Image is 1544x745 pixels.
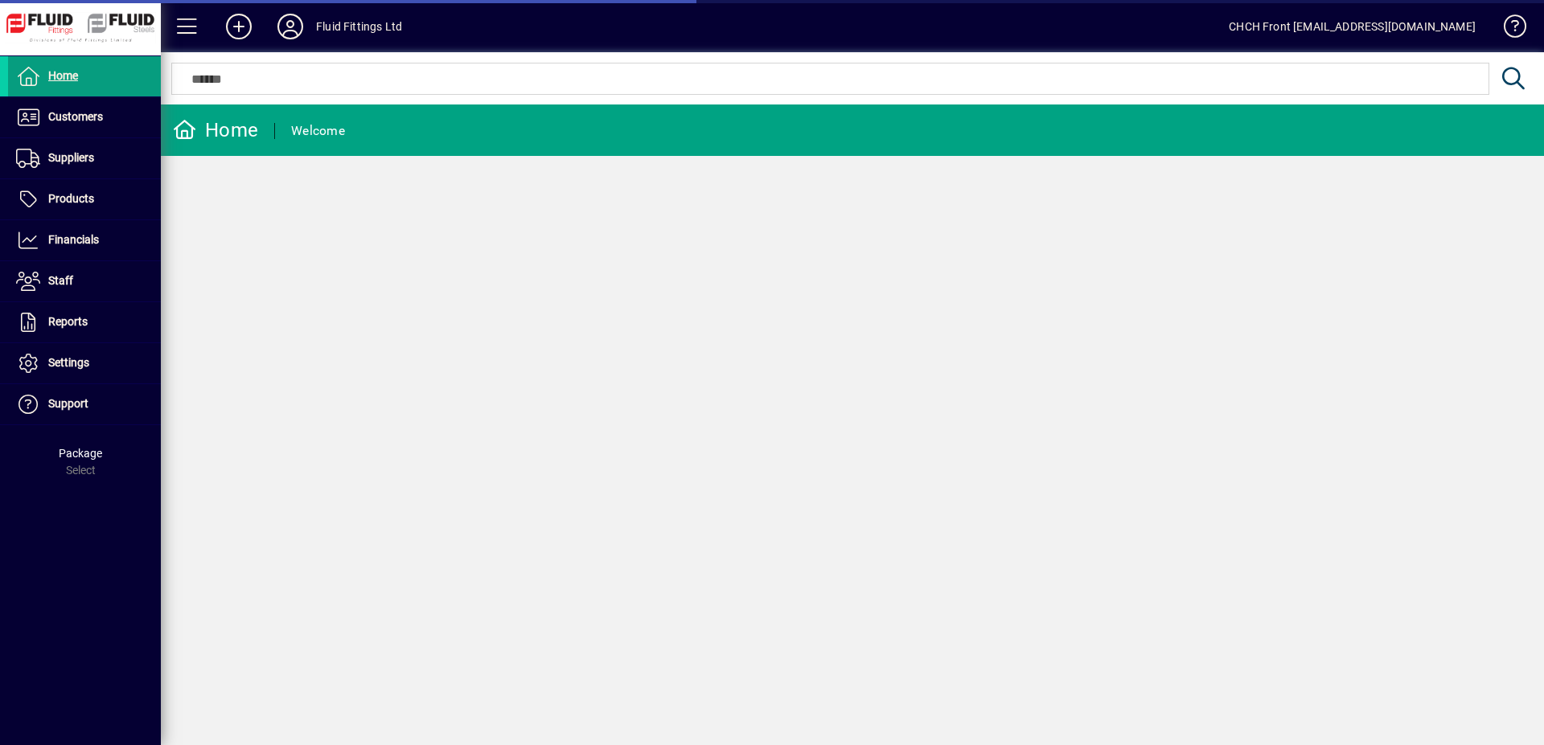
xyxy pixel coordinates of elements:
button: Profile [265,12,316,41]
div: Home [173,117,258,143]
a: Staff [8,261,161,301]
span: Support [48,397,88,410]
a: Financials [8,220,161,260]
span: Suppliers [48,151,94,164]
a: Settings [8,343,161,383]
span: Home [48,69,78,82]
a: Support [8,384,161,424]
a: Products [8,179,161,219]
span: Products [48,192,94,205]
a: Customers [8,97,161,137]
span: Settings [48,356,89,369]
div: Fluid Fittings Ltd [316,14,402,39]
div: CHCH Front [EMAIL_ADDRESS][DOMAIN_NAME] [1229,14,1476,39]
a: Suppliers [8,138,161,178]
button: Add [213,12,265,41]
span: Reports [48,315,88,328]
span: Customers [48,110,103,123]
a: Knowledge Base [1492,3,1524,55]
span: Staff [48,274,73,287]
div: Welcome [291,118,345,144]
span: Financials [48,233,99,246]
span: Package [59,447,102,460]
a: Reports [8,302,161,342]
